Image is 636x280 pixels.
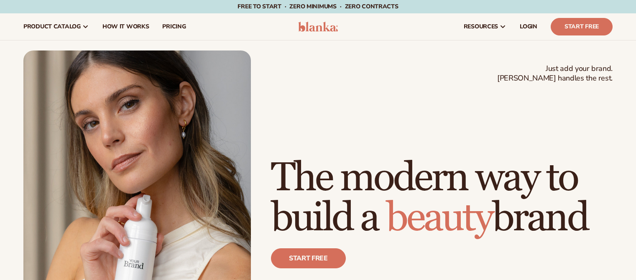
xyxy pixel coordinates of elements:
span: beauty [386,194,492,242]
span: Free to start · ZERO minimums · ZERO contracts [238,3,398,10]
a: resources [457,13,513,40]
a: How It Works [96,13,156,40]
span: pricing [162,23,186,30]
a: LOGIN [513,13,544,40]
span: Just add your brand. [PERSON_NAME] handles the rest. [497,64,613,83]
img: logo [298,22,338,32]
a: product catalog [17,13,96,40]
a: Start Free [551,18,613,35]
a: Start free [271,248,346,268]
span: How It Works [102,23,149,30]
h1: The modern way to build a brand [271,158,613,238]
a: pricing [156,13,192,40]
span: resources [464,23,498,30]
span: LOGIN [520,23,537,30]
span: product catalog [23,23,81,30]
